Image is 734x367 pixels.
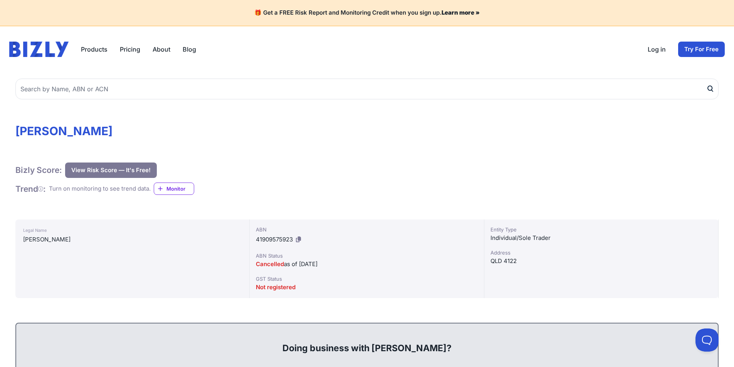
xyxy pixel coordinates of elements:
a: Pricing [120,45,140,54]
a: Learn more » [442,9,480,16]
div: Turn on monitoring to see trend data. [49,184,151,193]
span: Cancelled [256,260,284,268]
h1: Trend : [15,184,46,194]
div: Address [490,249,712,256]
button: Products [81,45,107,54]
span: Not registered [256,283,296,291]
h1: Bizly Score: [15,165,62,175]
span: 41909575923 [256,236,293,243]
div: [PERSON_NAME] [23,235,242,244]
a: Monitor [154,183,194,195]
div: Doing business with [PERSON_NAME]? [24,330,710,354]
div: Legal Name [23,226,242,235]
div: Individual/Sole Trader [490,233,712,243]
div: ABN Status [256,252,477,260]
a: About [153,45,170,54]
div: ABN [256,226,477,233]
input: Search by Name, ABN or ACN [15,79,719,99]
h4: 🎁 Get a FREE Risk Report and Monitoring Credit when you sign up. [9,9,725,17]
div: QLD 4122 [490,256,712,266]
h1: [PERSON_NAME] [15,124,719,138]
iframe: Toggle Customer Support [695,328,719,352]
a: Blog [183,45,196,54]
div: as of [DATE] [256,260,477,269]
a: Log in [648,45,666,54]
div: GST Status [256,275,477,283]
button: View Risk Score — It's Free! [65,163,157,178]
div: Entity Type [490,226,712,233]
span: Monitor [166,185,194,193]
a: Try For Free [678,42,725,57]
